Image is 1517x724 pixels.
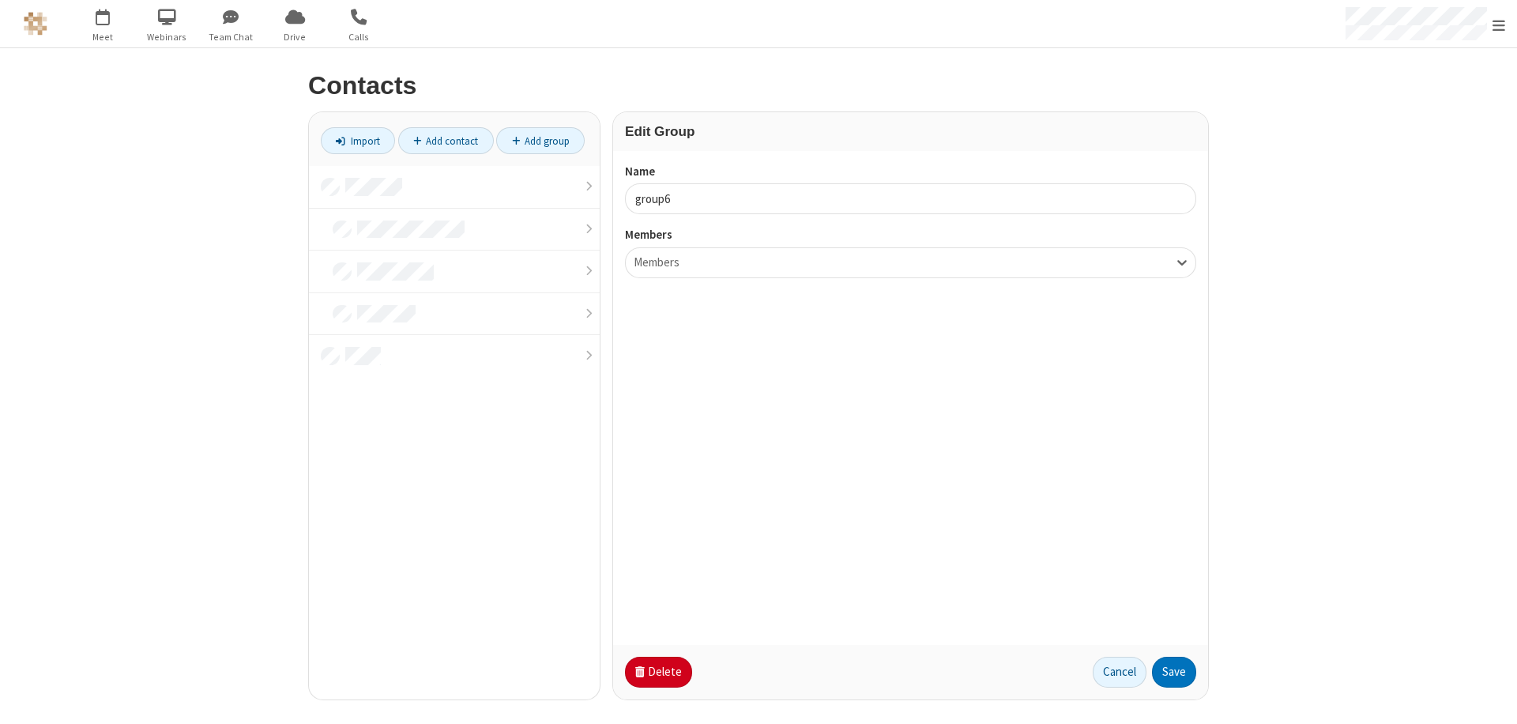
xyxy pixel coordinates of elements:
a: Add group [496,127,585,154]
span: Team Chat [201,30,261,44]
a: Cancel [1093,657,1146,688]
button: Save [1152,657,1196,688]
h2: Contacts [308,72,1209,100]
input: Name [625,183,1196,214]
img: QA Selenium DO NOT DELETE OR CHANGE [24,12,47,36]
span: Webinars [137,30,197,44]
label: Name [625,163,1196,181]
h3: Edit Group [625,124,1196,139]
span: Drive [265,30,325,44]
a: Import [321,127,395,154]
span: Meet [73,30,133,44]
span: Calls [329,30,389,44]
label: Members [625,226,1196,244]
button: Delete [625,657,692,688]
a: Add contact [398,127,494,154]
